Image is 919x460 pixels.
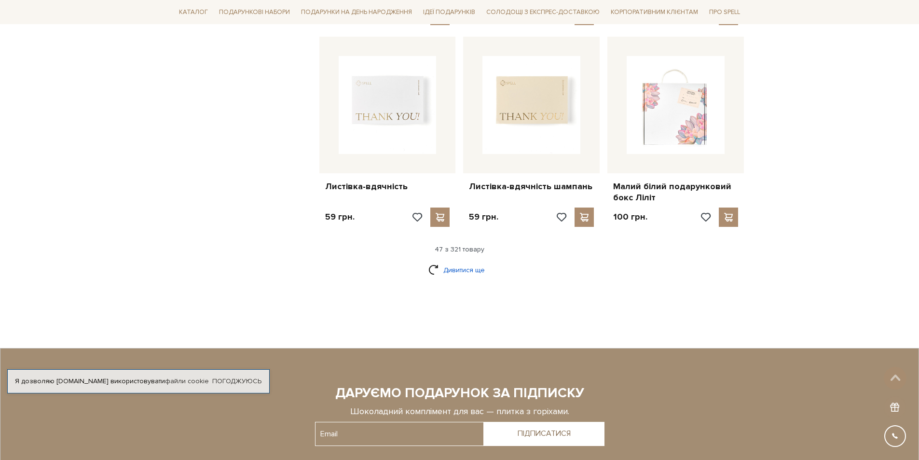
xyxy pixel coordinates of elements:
[613,211,647,223] p: 100 грн.
[469,181,594,192] a: Листівка-вдячність шампань
[171,245,748,254] div: 47 з 321 товару
[705,5,744,20] a: Про Spell
[607,5,702,20] a: Корпоративним клієнтам
[428,262,491,279] a: Дивитися ще
[325,181,450,192] a: Листівка-вдячність
[339,56,437,154] img: Листівка-вдячність
[419,5,479,20] a: Ідеї подарунків
[482,56,580,154] img: Листівка-вдячність шампань
[482,4,604,20] a: Солодощі з експрес-доставкою
[175,5,212,20] a: Каталог
[165,377,209,385] a: файли cookie
[215,5,294,20] a: Подарункові набори
[325,211,355,223] p: 59 грн.
[469,211,498,223] p: 59 грн.
[212,377,261,386] a: Погоджуюсь
[297,5,416,20] a: Подарунки на День народження
[8,377,269,386] div: Я дозволяю [DOMAIN_NAME] використовувати
[613,181,738,204] a: Малий білий подарунковий бокс Ліліт
[627,56,725,154] img: Малий білий подарунковий бокс Ліліт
